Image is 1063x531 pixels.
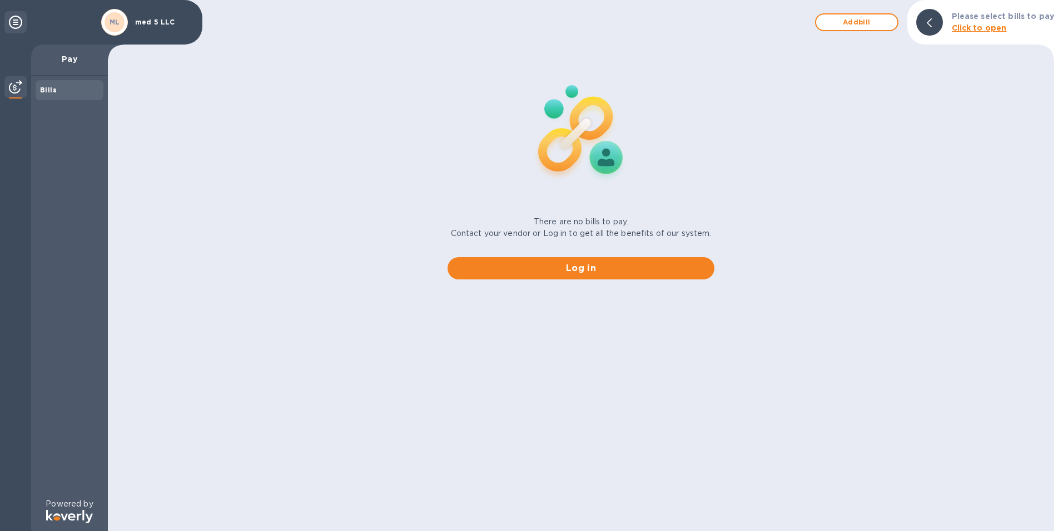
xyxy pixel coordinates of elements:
[451,216,712,239] p: There are no bills to pay. Contact your vendor or Log in to get all the benefits of our system.
[456,262,706,275] span: Log in
[40,86,57,94] b: Bills
[46,498,93,510] p: Powered by
[46,510,93,523] img: Logo
[952,23,1007,32] b: Click to open
[135,18,191,26] p: med 5 LLC
[815,13,898,31] button: Addbill
[825,16,888,29] span: Add bill
[952,12,1054,21] b: Please select bills to pay
[448,257,714,279] button: Log in
[40,53,99,65] p: Pay
[110,18,120,26] b: ML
